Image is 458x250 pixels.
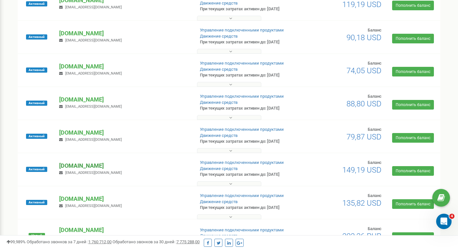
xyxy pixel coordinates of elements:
p: При текущих затратах активен до: [DATE] [200,138,295,145]
p: [DOMAIN_NAME] [59,29,189,38]
p: [DOMAIN_NAME] [59,162,189,170]
a: Движение средств [200,166,238,171]
span: Активный [26,34,47,40]
span: Активный [26,1,47,6]
a: Управление подключенными продуктами [200,28,284,32]
p: При текущих затратах активен до: [DATE] [200,72,295,78]
span: Активный [26,167,47,172]
span: Баланс [368,193,382,198]
p: При текущих затратах активен до: [DATE] [200,172,295,178]
u: 7 775 288,00 [176,239,200,244]
p: [DOMAIN_NAME] [59,226,189,234]
a: Управление подключенными продуктами [200,61,284,66]
span: [EMAIL_ADDRESS][DOMAIN_NAME] [65,38,122,42]
span: Баланс [368,226,382,231]
a: Управление подключенными продуктами [200,228,284,232]
iframe: Intercom live chat [436,214,452,229]
span: 79,87 USD [346,132,382,141]
span: 4 [449,214,454,219]
span: Активный [26,200,47,205]
span: [EMAIL_ADDRESS][DOMAIN_NAME] [65,204,122,208]
a: Движение средств [200,133,238,138]
a: Пополнить баланс [392,100,434,110]
a: Управление подключенными продуктами [200,127,284,132]
p: При текущих затратах активен до: [DATE] [200,205,295,211]
span: [EMAIL_ADDRESS][DOMAIN_NAME] [65,171,122,175]
p: [DOMAIN_NAME] [59,195,189,203]
span: [EMAIL_ADDRESS][DOMAIN_NAME] [65,138,122,142]
a: Движение средств [200,233,238,238]
p: [DOMAIN_NAME] [59,95,189,104]
a: Движение средств [200,34,238,39]
p: При текущих затратах активен до: [DATE] [200,39,295,45]
span: Баланс [368,160,382,165]
span: [EMAIL_ADDRESS][DOMAIN_NAME] [65,71,122,76]
span: Баланс [368,61,382,66]
span: Активный [26,101,47,106]
span: Баланс [368,94,382,99]
a: Пополнить баланс [392,67,434,76]
a: Движение средств [200,100,238,105]
a: Пополнить баланс [392,34,434,43]
u: 1 760 712,00 [88,239,112,244]
p: [DOMAIN_NAME] [59,62,189,71]
span: 99,989% [6,239,26,244]
span: Баланс [368,28,382,32]
span: 302,26 RUB [342,232,382,241]
a: Управление подключенными продуктами [200,160,284,165]
span: 149,19 USD [342,165,382,174]
span: Обработано звонков за 7 дней : [27,239,112,244]
a: Пополнить баланс [392,133,434,143]
a: Движение средств [200,67,238,72]
a: Пополнить баланс [392,1,434,10]
span: Обработано звонков за 30 дней : [112,239,200,244]
a: Движение средств [200,1,238,5]
p: При текущих затратах активен до: [DATE] [200,6,295,12]
span: [EMAIL_ADDRESS][DOMAIN_NAME] [65,5,122,9]
span: Новый [29,233,45,238]
a: Движение средств [200,199,238,204]
span: [EMAIL_ADDRESS][DOMAIN_NAME] [65,104,122,109]
p: При текущих затратах активен до: [DATE] [200,105,295,112]
span: Активный [26,67,47,73]
span: 90,18 USD [346,33,382,42]
a: Управление подключенными продуктами [200,193,284,198]
span: 88,80 USD [346,99,382,108]
p: [DOMAIN_NAME] [59,129,189,137]
span: 135,82 USD [342,199,382,208]
a: Управление подключенными продуктами [200,94,284,99]
span: Баланс [368,127,382,132]
a: Пополнить баланс [392,199,434,209]
span: Активный [26,134,47,139]
a: Пополнить баланс [392,232,434,242]
a: Пополнить баланс [392,166,434,176]
span: 74,05 USD [346,66,382,75]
